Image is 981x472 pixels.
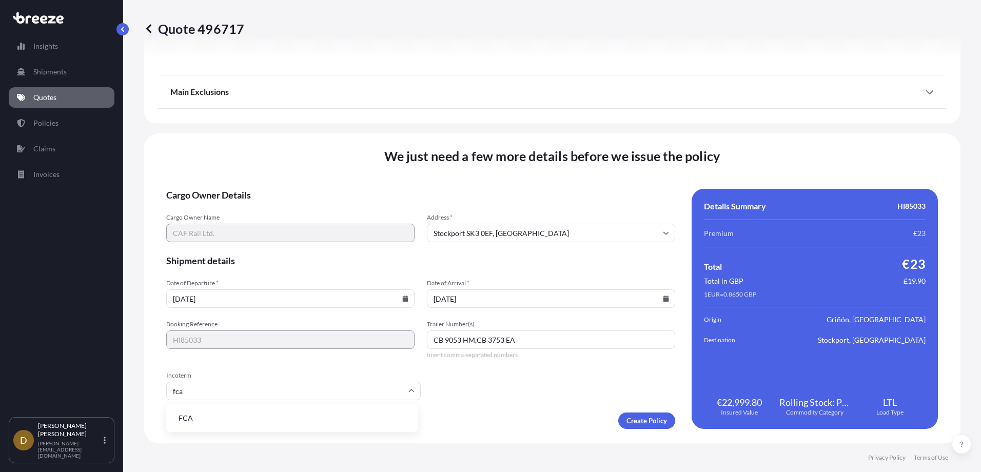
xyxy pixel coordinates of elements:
[9,36,114,56] a: Insights
[876,408,904,417] span: Load Type
[166,371,421,380] span: Incoterm
[818,335,926,345] span: Stockport, [GEOGRAPHIC_DATA]
[9,62,114,82] a: Shipments
[9,164,114,185] a: Invoices
[868,454,906,462] a: Privacy Policy
[704,290,756,299] span: 1 EUR = 0.8650 GBP
[427,213,675,222] span: Address
[166,189,675,201] span: Cargo Owner Details
[33,144,55,154] p: Claims
[427,289,675,308] input: dd/mm/yyyy
[626,416,667,426] p: Create Policy
[779,396,851,408] span: Rolling Stock: Parts and Accessories
[170,408,414,428] li: FCA
[9,87,114,108] a: Quotes
[427,320,675,328] span: Trailer Number(s)
[897,201,926,211] span: HI85033
[170,87,229,97] span: Main Exclusions
[33,169,60,180] p: Invoices
[166,213,415,222] span: Cargo Owner Name
[721,408,758,417] span: Insured Value
[427,224,675,242] input: Cargo owner address
[33,67,67,77] p: Shipments
[38,422,102,438] p: [PERSON_NAME] [PERSON_NAME]
[33,92,56,103] p: Quotes
[427,330,675,349] input: Number1, number2,...
[704,276,743,286] span: Total in GBP
[33,41,58,51] p: Insights
[902,255,926,272] span: €23
[33,118,58,128] p: Policies
[166,320,415,328] span: Booking Reference
[704,201,766,211] span: Details Summary
[704,262,722,272] span: Total
[166,382,421,400] input: Select...
[9,139,114,159] a: Claims
[704,335,761,345] span: Destination
[914,454,948,462] a: Terms of Use
[904,276,926,286] span: £19.90
[786,408,843,417] span: Commodity Category
[170,80,934,104] div: Main Exclusions
[166,289,415,308] input: dd/mm/yyyy
[883,396,897,408] span: LTL
[913,228,926,239] span: €23
[827,314,926,325] span: Griñón, [GEOGRAPHIC_DATA]
[144,21,244,37] p: Quote 496717
[704,228,734,239] span: Premium
[166,330,415,349] input: Your internal reference
[427,279,675,287] span: Date of Arrival
[9,113,114,133] a: Policies
[704,314,761,325] span: Origin
[427,351,675,359] span: Insert comma-separated numbers
[618,412,675,429] button: Create Policy
[166,279,415,287] span: Date of Departure
[166,254,675,267] span: Shipment details
[38,440,102,459] p: [PERSON_NAME][EMAIL_ADDRESS][DOMAIN_NAME]
[717,396,762,408] span: €22,999.80
[384,148,720,164] span: We just need a few more details before we issue the policy
[20,435,27,445] span: D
